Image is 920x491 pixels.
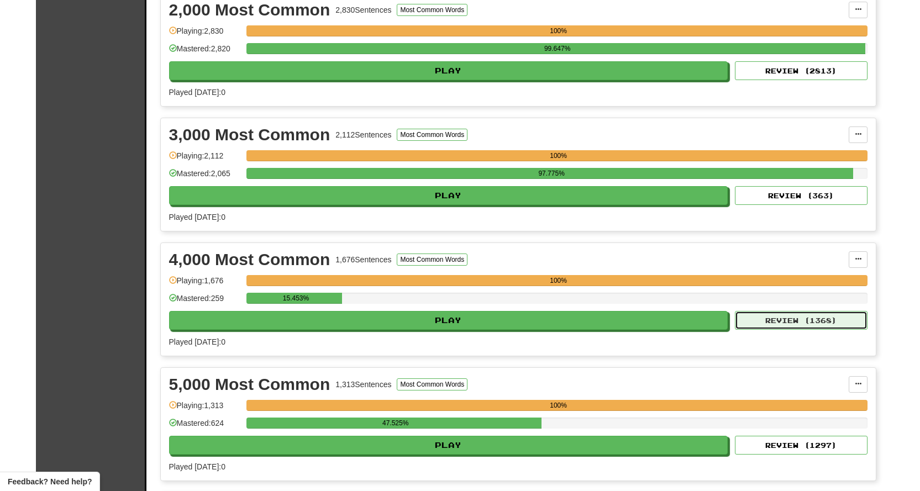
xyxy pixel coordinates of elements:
div: 4,000 Most Common [169,251,330,268]
div: 2,830 Sentences [335,4,391,15]
div: 5,000 Most Common [169,376,330,393]
button: Most Common Words [397,4,467,16]
button: Play [169,186,728,205]
button: Review (363) [735,186,868,205]
div: 2,000 Most Common [169,2,330,18]
button: Most Common Words [397,254,467,266]
span: Played [DATE]: 0 [169,462,225,471]
div: 97.775% [250,168,854,179]
button: Play [169,436,728,455]
div: Playing: 2,112 [169,150,241,168]
div: 100% [250,25,868,36]
div: 47.525% [250,418,542,429]
button: Most Common Words [397,378,467,390]
button: Review (1368) [735,311,868,330]
div: 15.453% [250,293,342,304]
div: Mastered: 259 [169,293,241,311]
div: Playing: 1,676 [169,275,241,293]
div: Mastered: 2,820 [169,43,241,61]
div: 100% [250,400,868,411]
div: 1,313 Sentences [335,379,391,390]
div: Playing: 2,830 [169,25,241,44]
div: 100% [250,150,868,161]
div: Mastered: 624 [169,418,241,436]
span: Open feedback widget [8,476,92,487]
div: Mastered: 2,065 [169,168,241,186]
button: Review (2813) [735,61,868,80]
div: 1,676 Sentences [335,254,391,265]
button: Most Common Words [397,129,467,141]
div: Playing: 1,313 [169,400,241,418]
div: 100% [250,275,868,286]
div: 99.647% [250,43,865,54]
button: Play [169,311,728,330]
span: Played [DATE]: 0 [169,337,225,346]
button: Play [169,61,728,80]
div: 3,000 Most Common [169,126,330,143]
span: Played [DATE]: 0 [169,213,225,221]
button: Review (1297) [735,436,868,455]
div: 2,112 Sentences [335,129,391,140]
span: Played [DATE]: 0 [169,88,225,97]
